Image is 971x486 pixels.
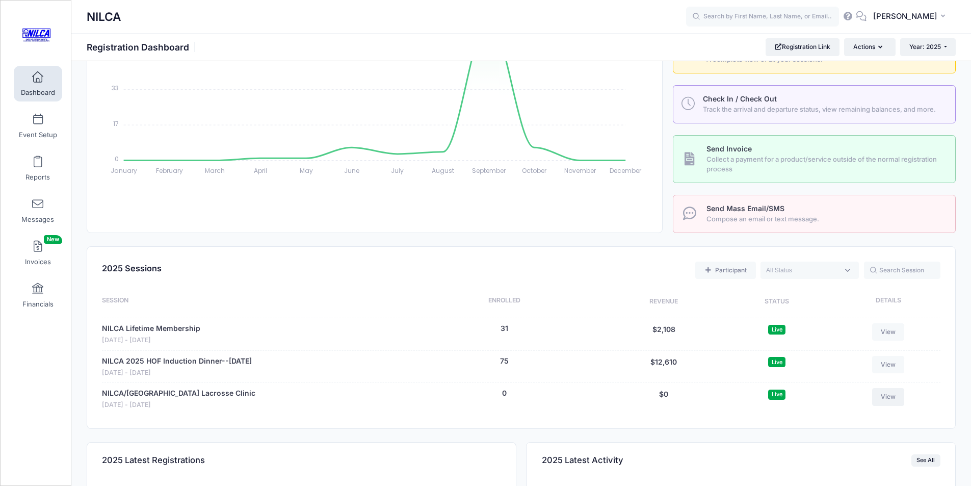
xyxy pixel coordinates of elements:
tspan: September [472,166,506,175]
button: 75 [500,356,509,367]
tspan: April [254,166,267,175]
input: Search Session [864,262,940,279]
a: InvoicesNew [14,235,62,271]
div: Revenue [605,296,722,308]
span: 2025 Sessions [102,263,162,273]
span: [DATE] - [DATE] [102,400,255,410]
tspan: July [391,166,404,175]
button: 0 [502,388,507,399]
span: Event Setup [19,131,57,139]
div: $2,108 [605,323,722,345]
tspan: 17 [113,119,119,127]
tspan: August [432,166,454,175]
span: [PERSON_NAME] [873,11,937,22]
span: Dashboard [21,88,55,97]
tspan: 0 [115,155,119,163]
img: NILCA [17,16,56,54]
tspan: February [156,166,183,175]
span: [DATE] - [DATE] [102,368,252,378]
span: Messages [21,215,54,224]
div: Details [831,296,940,308]
a: Dashboard [14,66,62,101]
a: Send Mass Email/SMS Compose an email or text message. [673,195,956,233]
div: Enrolled [404,296,605,308]
span: Track the arrival and departure status, view remaining balances, and more. [703,105,943,115]
h4: 2025 Latest Registrations [102,446,205,475]
a: Messages [14,193,62,228]
button: Year: 2025 [900,38,956,56]
span: Live [768,325,785,335]
tspan: May [300,166,313,175]
span: Invoices [25,258,51,266]
a: Send Invoice Collect a payment for a product/service outside of the normal registration process [673,135,956,183]
a: Reports [14,150,62,186]
tspan: March [205,166,225,175]
h1: NILCA [87,5,121,29]
div: $0 [605,388,722,410]
span: Compose an email or text message. [706,214,944,224]
span: Reports [25,173,50,182]
a: View [872,388,905,405]
tspan: 33 [112,84,119,92]
span: Live [768,390,785,399]
button: Actions [844,38,895,56]
a: NILCA 2025 HOF Induction Dinner--[DATE] [102,356,252,367]
button: [PERSON_NAME] [867,5,956,29]
a: Registration Link [766,38,839,56]
a: Financials [14,277,62,313]
input: Search by First Name, Last Name, or Email... [686,7,839,27]
h1: Registration Dashboard [87,42,198,53]
tspan: November [564,166,596,175]
span: [DATE] - [DATE] [102,336,200,345]
span: Send Mass Email/SMS [706,204,784,213]
tspan: June [344,166,359,175]
tspan: January [111,166,137,175]
tspan: October [522,166,547,175]
a: NILCA Lifetime Membership [102,323,200,334]
span: Send Invoice [706,144,752,153]
span: New [44,235,62,244]
h4: 2025 Latest Activity [542,446,623,475]
span: Check In / Check Out [703,94,777,103]
textarea: Search [766,266,838,275]
a: NILCA/[GEOGRAPHIC_DATA] Lacrosse Clinic [102,388,255,399]
a: See All [911,454,940,467]
span: Year: 2025 [909,43,941,50]
div: Session [102,296,404,308]
span: Collect a payment for a product/service outside of the normal registration process [706,155,944,174]
a: Check In / Check Out Track the arrival and departure status, view remaining balances, and more. [673,85,956,123]
a: Add a new manual registration [695,262,755,279]
a: View [872,323,905,341]
a: View [872,356,905,373]
span: Live [768,357,785,367]
tspan: December [610,166,642,175]
button: 31 [501,323,508,334]
div: $12,610 [605,356,722,378]
div: Status [722,296,831,308]
a: NILCA [1,11,72,59]
a: Event Setup [14,108,62,144]
span: Financials [22,300,54,309]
